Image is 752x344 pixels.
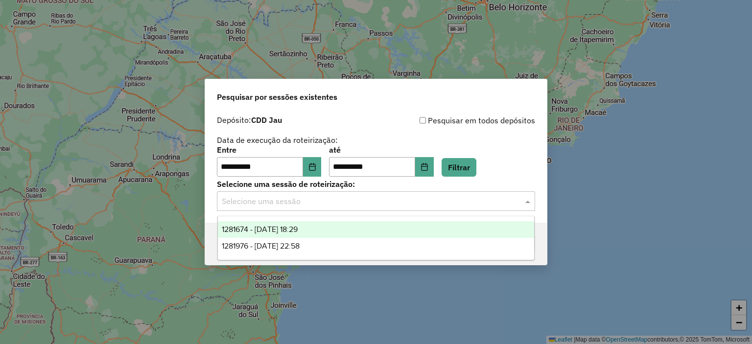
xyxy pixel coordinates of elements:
button: Filtrar [442,158,476,177]
label: Selecione uma sessão de roteirização: [217,178,535,190]
label: Entre [217,144,321,156]
span: 1281976 - [DATE] 22:58 [222,242,300,250]
label: Depósito: [217,114,282,126]
label: até [329,144,433,156]
strong: CDD Jau [251,115,282,125]
span: 1281674 - [DATE] 18:29 [222,225,298,233]
span: Pesquisar por sessões existentes [217,91,337,103]
div: Pesquisar em todos depósitos [376,115,535,126]
button: Choose Date [415,157,434,177]
label: Data de execução da roteirização: [217,134,338,146]
button: Choose Date [303,157,322,177]
ng-dropdown-panel: Options list [217,216,535,260]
